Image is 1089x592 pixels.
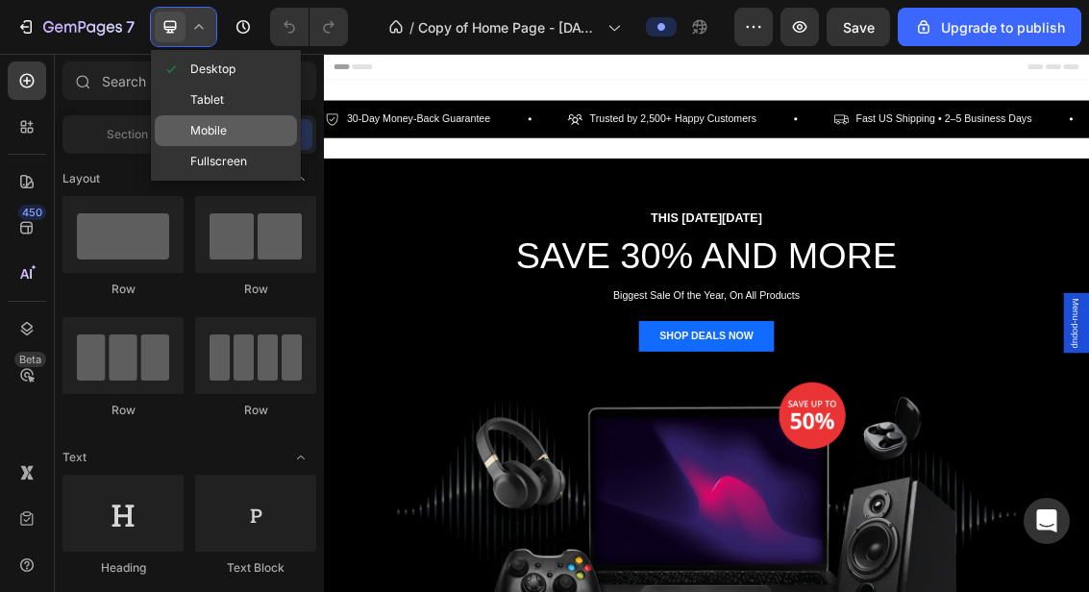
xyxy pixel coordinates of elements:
[190,121,227,140] span: Mobile
[62,402,184,419] div: Row
[506,414,647,437] div: SHOP DEALS NOW
[112,351,1041,379] p: Biggest Sale Of the Year, On All Products
[195,281,316,298] div: Row
[190,152,247,171] span: Fullscreen
[126,15,135,38] p: 7
[195,402,316,419] div: Row
[190,90,224,110] span: Tablet
[898,8,1081,46] button: Upgrade to publish
[285,163,316,194] span: Toggle open
[14,352,46,367] div: Beta
[195,559,316,577] div: Text Block
[401,85,652,112] p: Trusted by 2,500+ Happy Customers
[802,85,1067,112] p: Fast US Shipping • 2–5 Business Days
[827,8,890,46] button: Save
[62,449,87,466] span: Text
[409,17,414,37] span: /
[324,54,1089,592] iframe: Design area
[285,442,316,473] span: Toggle open
[475,403,678,449] button: SHOP DEALS NOW
[418,17,600,37] span: Copy of Home Page - [DATE] 11:40:40
[270,8,348,46] div: Undo/Redo
[62,281,184,298] div: Row
[62,559,184,577] div: Heading
[843,19,875,36] span: Save
[107,126,148,143] span: Section
[112,236,1041,260] p: THIS [DATE][DATE]
[190,60,235,79] span: Desktop
[112,268,1041,339] p: SAVE 30% AND MORE
[914,17,1065,37] div: Upgrade to publish
[1024,498,1070,544] div: Open Intercom Messenger
[18,205,46,220] div: 450
[8,8,143,46] button: 7
[62,170,100,187] span: Layout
